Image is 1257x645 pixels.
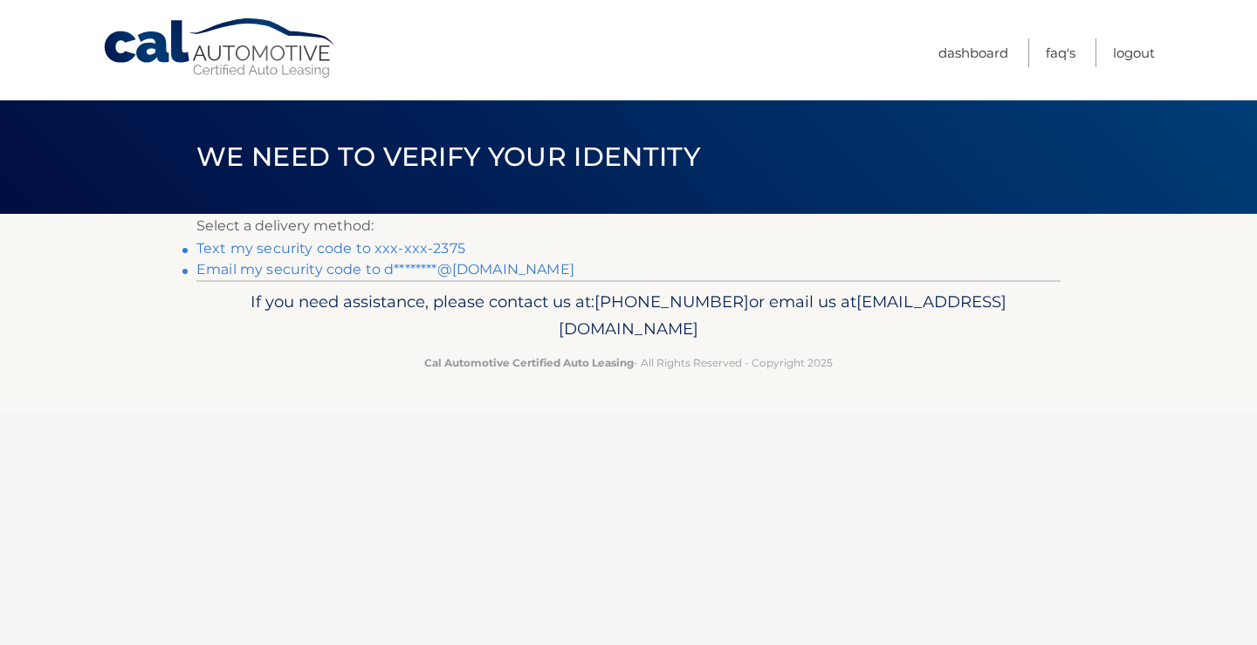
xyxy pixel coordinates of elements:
[1046,38,1075,67] a: FAQ's
[938,38,1008,67] a: Dashboard
[196,141,700,173] span: We need to verify your identity
[102,17,338,79] a: Cal Automotive
[208,288,1049,344] p: If you need assistance, please contact us at: or email us at
[196,261,574,278] a: Email my security code to d********@[DOMAIN_NAME]
[196,240,465,257] a: Text my security code to xxx-xxx-2375
[1113,38,1155,67] a: Logout
[424,356,634,369] strong: Cal Automotive Certified Auto Leasing
[196,214,1061,238] p: Select a delivery method:
[208,353,1049,372] p: - All Rights Reserved - Copyright 2025
[594,292,749,312] span: [PHONE_NUMBER]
